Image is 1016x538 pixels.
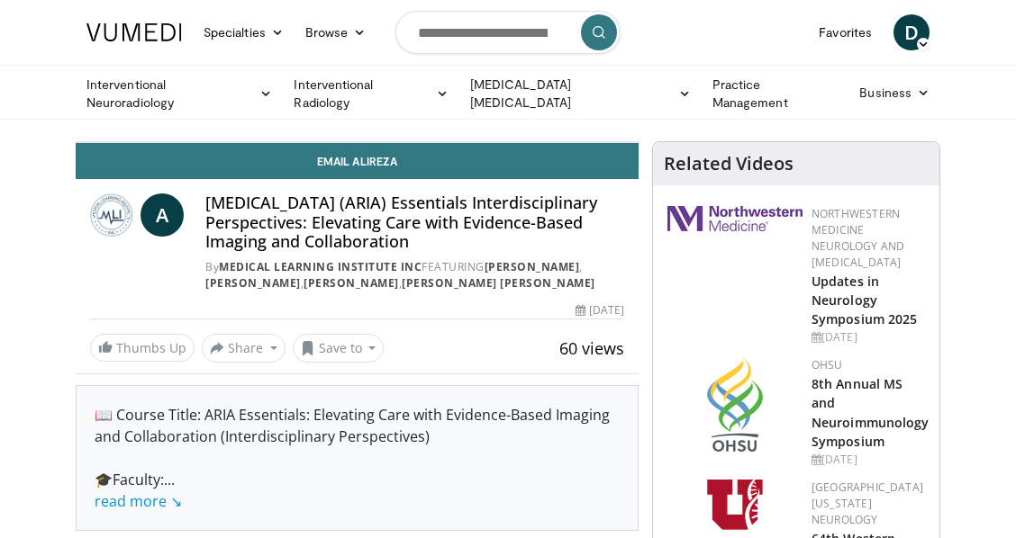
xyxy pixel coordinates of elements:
[812,273,917,327] a: Updates in Neurology Symposium 2025
[702,76,848,112] a: Practice Management
[205,259,624,291] div: By FEATURING , , ,
[293,334,385,363] button: Save to
[283,76,459,112] a: Interventional Radiology
[576,302,624,318] div: [DATE]
[76,76,283,112] a: Interventional Neuroradiology
[193,14,295,50] a: Specialties
[90,193,133,237] img: Medical Learning Institute Inc
[559,337,624,359] span: 60 views
[95,470,182,511] span: ...
[707,357,763,452] img: da959c7f-65a6-4fcf-a939-c8c702e0a770.png.150x105_q85_autocrop_double_scale_upscale_version-0.2.png
[812,329,925,345] div: [DATE]
[808,14,883,50] a: Favorites
[95,404,620,512] div: 📖 Course Title: ARIA Essentials: Elevating Care with Evidence-Based Imaging and Collaboration (In...
[395,11,621,54] input: Search topics, interventions
[141,193,184,237] a: A
[812,375,930,449] a: 8th Annual MS and Neuroimmunology Symposium
[848,75,940,111] a: Business
[295,14,377,50] a: Browse
[202,334,286,363] button: Share
[205,193,624,252] h4: [MEDICAL_DATA] (ARIA) Essentials Interdisciplinary Perspectives: Elevating Care with Evidence-Bas...
[664,153,794,175] h4: Related Videos
[485,259,580,274] a: [PERSON_NAME]
[667,206,803,231] img: 2a462fb6-9365-492a-ac79-3166a6f924d8.png.150x105_q85_autocrop_double_scale_upscale_version-0.2.jpg
[812,357,843,372] a: OHSU
[95,491,182,511] a: read more ↘
[219,259,422,274] a: Medical Learning Institute Inc
[402,275,595,291] a: [PERSON_NAME] [PERSON_NAME]
[304,275,399,291] a: [PERSON_NAME]
[894,14,930,50] a: D
[812,452,930,468] div: [DATE]
[90,334,195,362] a: Thumbs Up
[812,206,904,270] a: Northwestern Medicine Neurology and [MEDICAL_DATA]
[459,76,702,112] a: [MEDICAL_DATA] [MEDICAL_DATA]
[76,143,639,179] a: Email Alireza
[205,275,301,291] a: [PERSON_NAME]
[86,23,182,41] img: VuMedi Logo
[812,480,923,527] a: [GEOGRAPHIC_DATA][US_STATE] Neurology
